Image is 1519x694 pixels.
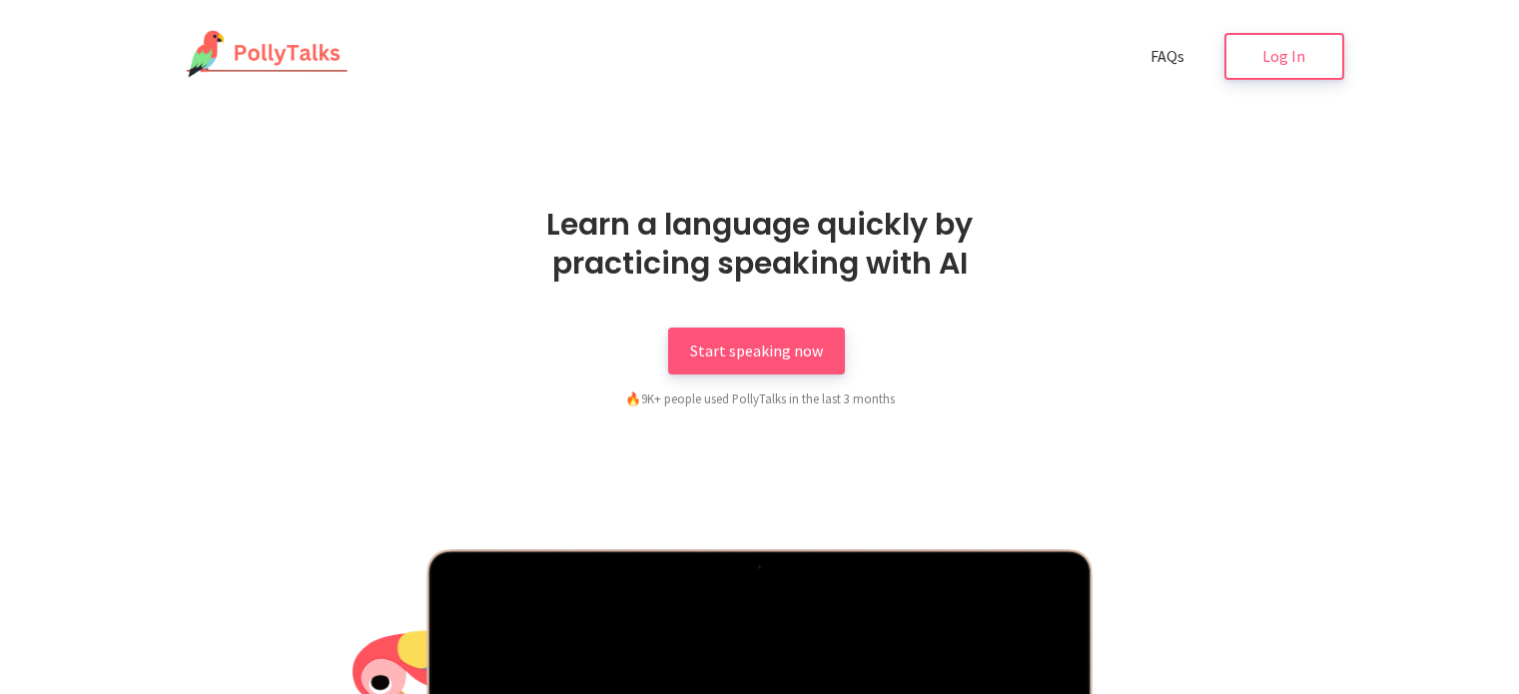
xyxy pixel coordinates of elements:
[625,390,641,406] span: fire
[1129,33,1206,80] a: FAQs
[1262,46,1305,66] span: Log In
[485,205,1035,283] h1: Learn a language quickly by practicing speaking with AI
[520,388,1000,408] div: 9K+ people used PollyTalks in the last 3 months
[1224,33,1344,80] a: Log In
[690,341,823,360] span: Start speaking now
[1150,46,1184,66] span: FAQs
[176,30,350,80] img: PollyTalks Logo
[668,328,845,374] a: Start speaking now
